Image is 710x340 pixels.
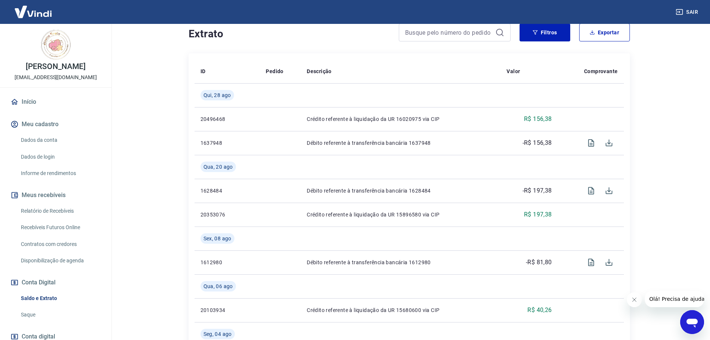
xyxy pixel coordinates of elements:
button: Meus recebíveis [9,187,102,203]
a: Saque [18,307,102,322]
span: Qua, 20 ago [203,163,233,171]
a: Dados da conta [18,132,102,148]
button: Exportar [579,24,630,41]
p: 1628484 [201,187,254,194]
span: Seg, 04 ago [203,330,232,338]
a: Saldo e Extrato [18,291,102,306]
p: ID [201,68,206,75]
span: Qua, 06 ago [203,283,233,290]
p: R$ 156,38 [524,115,552,124]
p: 20496468 [201,115,254,123]
a: Início [9,94,102,110]
a: Disponibilização de agenda [18,253,102,268]
p: R$ 197,38 [524,210,552,219]
p: R$ 40,26 [527,306,552,315]
button: Meu cadastro [9,116,102,132]
span: Qui, 28 ago [203,91,231,99]
span: Sex, 08 ago [203,235,231,242]
span: Olá! Precisa de ajuda? [4,5,63,11]
img: Vindi [9,0,57,23]
p: 20103934 [201,306,254,314]
span: Download [600,253,618,271]
p: Débito referente à transferência bancária 1612980 [307,259,495,266]
a: Recebíveis Futuros Online [18,220,102,235]
p: Crédito referente à liquidação da UR 16020975 via CIP [307,115,495,123]
p: 20353076 [201,211,254,218]
button: Conta Digital [9,274,102,291]
p: Comprovante [584,68,618,75]
span: Visualizar [582,182,600,200]
p: Crédito referente à liquidação da UR 15896580 via CIP [307,211,495,218]
input: Busque pelo número do pedido [405,27,492,38]
p: Valor [507,68,520,75]
button: Filtros [520,24,570,41]
p: 1637948 [201,139,254,147]
p: Descrição [307,68,332,75]
span: Visualizar [582,253,600,271]
p: 1612980 [201,259,254,266]
span: Visualizar [582,134,600,152]
span: Download [600,134,618,152]
button: Sair [674,5,701,19]
iframe: Botão para abrir a janela de mensagens [680,310,704,334]
span: Download [600,182,618,200]
p: -R$ 156,38 [523,138,552,147]
a: Informe de rendimentos [18,166,102,181]
img: 927a0b9a-decf-4790-ac20-a5f953748027.jpeg [41,30,71,60]
iframe: Fechar mensagem [627,292,642,307]
h4: Extrato [189,26,390,41]
p: Crédito referente à liquidação da UR 15680600 via CIP [307,306,495,314]
a: Relatório de Recebíveis [18,203,102,219]
p: [EMAIL_ADDRESS][DOMAIN_NAME] [15,74,97,81]
p: Débito referente à transferência bancária 1628484 [307,187,495,194]
p: Pedido [266,68,283,75]
p: [PERSON_NAME] [26,63,85,71]
p: Débito referente à transferência bancária 1637948 [307,139,495,147]
a: Contratos com credores [18,237,102,252]
a: Dados de login [18,149,102,165]
p: -R$ 81,80 [526,258,552,267]
iframe: Mensagem da empresa [645,291,704,307]
p: -R$ 197,38 [523,186,552,195]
